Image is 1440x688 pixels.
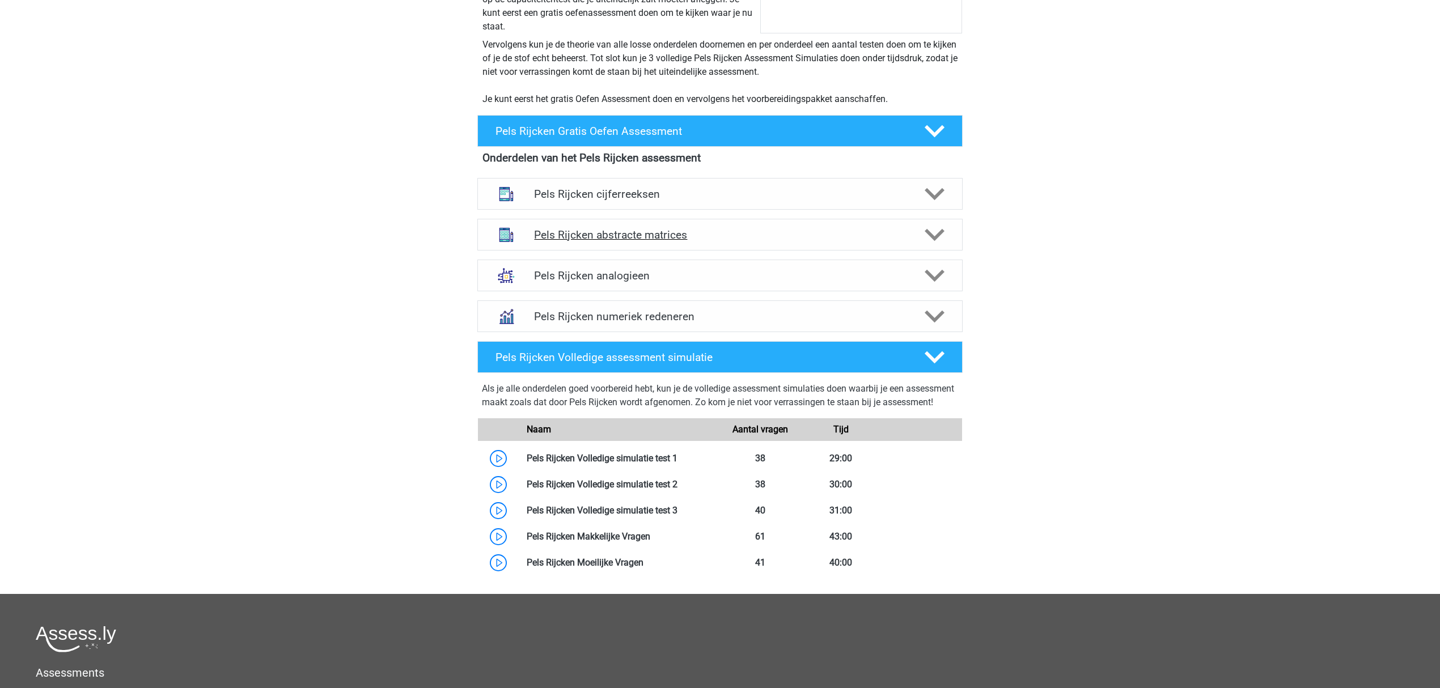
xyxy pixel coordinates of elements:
div: Pels Rijcken Volledige simulatie test 2 [518,478,720,491]
a: cijferreeksen Pels Rijcken cijferreeksen [473,178,967,210]
a: analogieen Pels Rijcken analogieen [473,260,967,291]
a: abstracte matrices Pels Rijcken abstracte matrices [473,219,967,250]
div: Tijd [801,423,881,436]
img: cijferreeksen [492,179,521,209]
div: Vervolgens kun je de theorie van alle losse onderdelen doornemen en per onderdeel een aantal test... [478,38,962,106]
div: Als je alle onderdelen goed voorbereid hebt, kun je de volledige assessment simulaties doen waarb... [482,382,958,414]
h4: Onderdelen van het Pels Rijcken assessment [482,151,958,164]
h4: Pels Rijcken abstracte matrices [534,228,905,241]
div: Aantal vragen [720,423,801,436]
img: analogieen [492,261,521,290]
h4: Pels Rijcken Gratis Oefen Assessment [495,125,906,138]
div: Pels Rijcken Volledige simulatie test 3 [518,504,720,517]
h4: Pels Rijcken Volledige assessment simulatie [495,351,906,364]
img: Assessly logo [36,626,116,652]
h4: Pels Rijcken analogieen [534,269,905,282]
img: numeriek redeneren [492,301,521,331]
div: Pels Rijcken Moeilijke Vragen [518,556,720,570]
h5: Assessments [36,666,1404,679]
a: numeriek redeneren Pels Rijcken numeriek redeneren [473,300,967,332]
img: abstracte matrices [492,220,521,249]
h4: Pels Rijcken cijferreeksen [534,188,905,201]
div: Naam [518,423,720,436]
a: Pels Rijcken Gratis Oefen Assessment [473,115,967,147]
div: Pels Rijcken Makkelijke Vragen [518,530,720,543]
a: Pels Rijcken Volledige assessment simulatie [473,341,967,373]
h4: Pels Rijcken numeriek redeneren [534,310,905,323]
div: Pels Rijcken Volledige simulatie test 1 [518,452,720,465]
